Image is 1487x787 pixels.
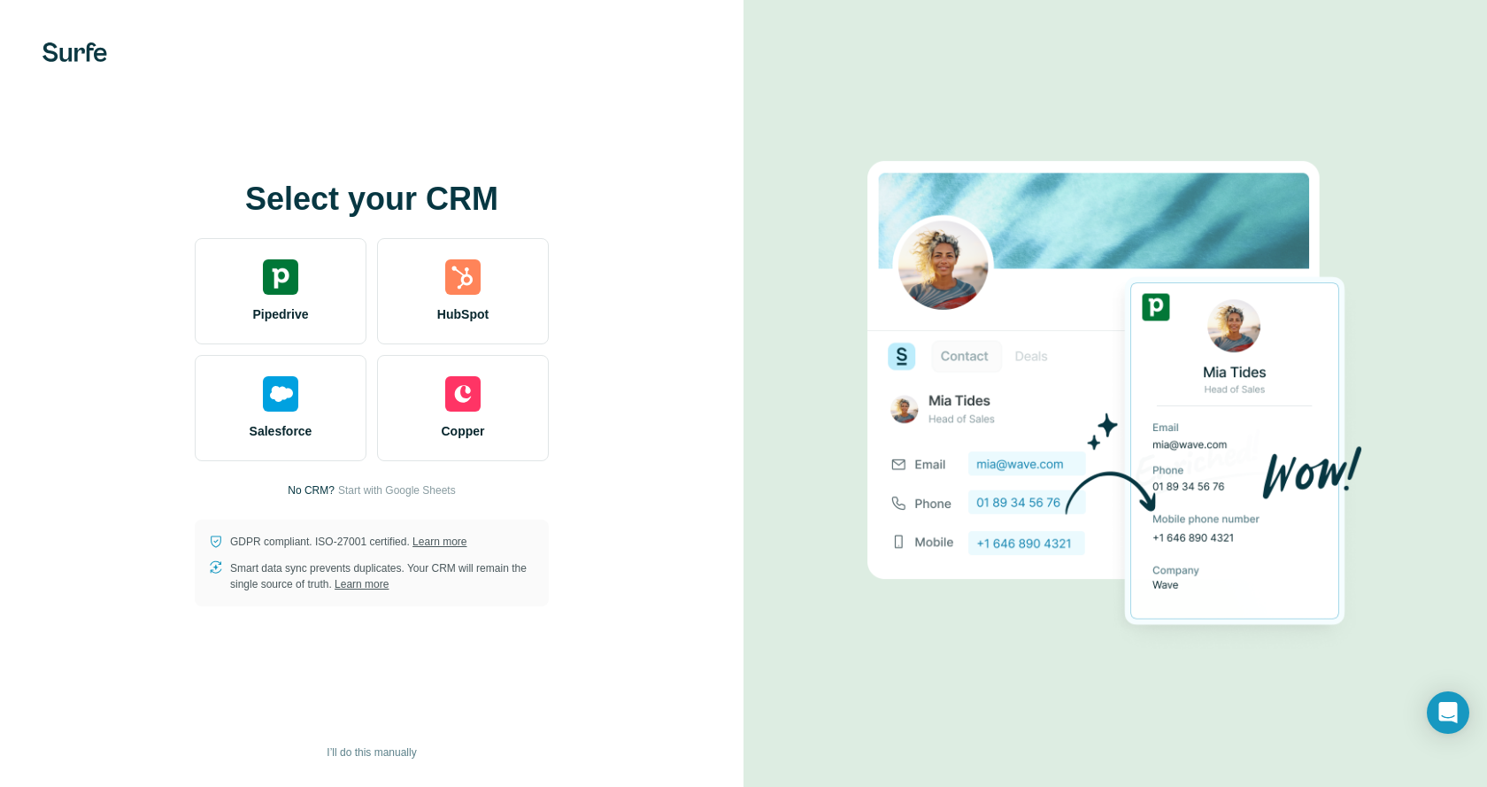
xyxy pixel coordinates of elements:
button: Start with Google Sheets [338,482,456,498]
span: I’ll do this manually [327,745,416,760]
img: hubspot's logo [445,259,481,295]
img: salesforce's logo [263,376,298,412]
button: I’ll do this manually [314,739,428,766]
img: pipedrive's logo [263,259,298,295]
span: Salesforce [250,422,312,440]
img: Surfe's logo [42,42,107,62]
span: Pipedrive [252,305,308,323]
span: Copper [442,422,485,440]
span: HubSpot [437,305,489,323]
div: Open Intercom Messenger [1427,691,1469,734]
h1: Select your CRM [195,181,549,217]
a: Learn more [335,578,389,590]
p: Smart data sync prevents duplicates. Your CRM will remain the single source of truth. [230,560,535,592]
p: No CRM? [288,482,335,498]
img: PIPEDRIVE image [867,131,1363,657]
img: copper's logo [445,376,481,412]
a: Learn more [412,536,466,548]
p: GDPR compliant. ISO-27001 certified. [230,534,466,550]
